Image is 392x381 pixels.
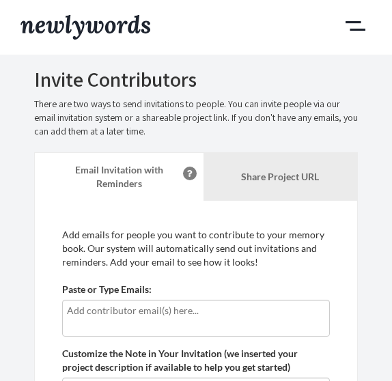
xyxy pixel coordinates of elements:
label: Customize the Note in Your Invitation (we inserted your project description if available to help ... [62,347,330,374]
b: Share Project URL [241,171,319,182]
strong: Email Invitation with Reminders [75,164,163,189]
img: Newlywords logo [20,15,150,40]
iframe: Opens a widget where you can chat to one of our agents [285,340,378,374]
h2: Invite Contributors [34,68,358,91]
label: Paste or Type Emails: [62,283,152,296]
p: There are two ways to send invitations to people. You can invite people via our email invitation ... [34,98,358,139]
p: Add emails for people you want to contribute to your memory book. Our system will automatically s... [62,228,330,269]
input: Add contributor email(s) here... [67,303,325,318]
